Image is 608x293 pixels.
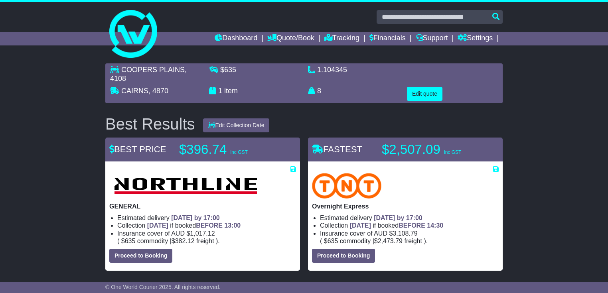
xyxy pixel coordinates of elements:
span: 2,473.79 [378,238,403,244]
span: 1.104345 [317,66,347,74]
span: 635 [328,238,338,244]
span: Insurance cover of AUD $ [320,230,418,237]
span: $ [220,66,236,74]
img: Northline Distribution: GENERAL [109,173,261,199]
a: Support [416,32,448,45]
span: $ $ [119,238,216,244]
span: ( ). [320,237,428,245]
span: item [224,87,238,95]
span: [DATE] [350,222,371,229]
span: if booked [147,222,241,229]
li: Estimated delivery [117,214,296,222]
span: Insurance cover of AUD $ [117,230,215,237]
span: [DATE] [147,222,168,229]
span: 13:00 [224,222,241,229]
span: 635 [224,66,236,74]
p: $396.74 [179,142,279,157]
span: ( ). [117,237,220,245]
span: if booked [350,222,443,229]
img: TNT Domestic: Overnight Express [312,173,381,199]
button: Proceed to Booking [312,249,375,263]
div: Best Results [101,115,199,133]
span: , 4870 [148,87,168,95]
span: BEST PRICE [109,144,166,154]
span: 1,017.12 [190,230,215,237]
span: 14:30 [427,222,443,229]
p: GENERAL [109,203,296,210]
span: CAIRNS [121,87,148,95]
a: Dashboard [215,32,257,45]
span: Freight [196,238,214,244]
p: Overnight Express [312,203,499,210]
span: [DATE] by 17:00 [171,214,220,221]
button: Edit quote [407,87,442,101]
span: | [170,238,172,244]
span: 3,108.79 [393,230,417,237]
span: Commodity [137,238,168,244]
a: Settings [458,32,493,45]
span: inc GST [230,149,247,155]
span: 635 [125,238,136,244]
span: 1 [218,87,222,95]
a: Tracking [324,32,359,45]
span: 382.12 [175,238,195,244]
span: 8 [317,87,321,95]
span: , 4108 [110,66,187,83]
span: Freight [404,238,422,244]
span: COOPERS PLAINS [121,66,185,74]
a: Quote/Book [267,32,314,45]
span: | [373,238,374,244]
span: Commodity [340,238,371,244]
button: Proceed to Booking [109,249,172,263]
span: BEFORE [196,222,223,229]
span: $ $ [322,238,424,244]
li: Collection [320,222,499,229]
p: $2,507.09 [382,142,482,157]
button: Edit Collection Date [203,118,270,132]
li: Estimated delivery [320,214,499,222]
a: Financials [369,32,406,45]
li: Collection [117,222,296,229]
span: BEFORE [399,222,425,229]
span: © One World Courier 2025. All rights reserved. [105,284,221,290]
span: [DATE] by 17:00 [374,214,422,221]
span: FASTEST [312,144,362,154]
span: inc GST [444,149,461,155]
